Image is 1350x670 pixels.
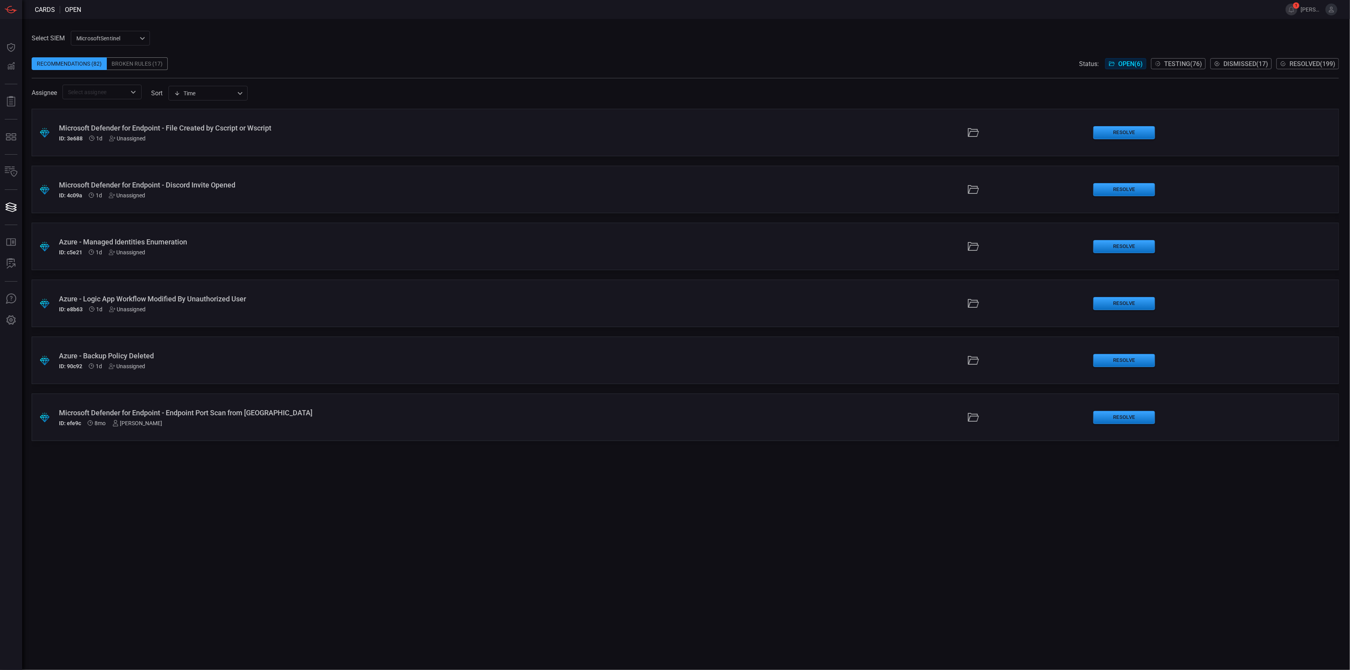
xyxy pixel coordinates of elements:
button: Preferences [2,311,21,330]
span: Aug 10, 2025 6:22 AM [96,249,102,256]
span: Aug 10, 2025 6:22 AM [96,363,102,369]
div: Microsoft Defender for Endpoint - Discord Invite Opened [59,181,606,189]
h5: ID: 4c09a [59,192,82,199]
div: Microsoft Defender for Endpoint - File Created by Cscript or Wscript [59,124,606,132]
span: Testing ( 76 ) [1164,60,1202,68]
button: Inventory [2,163,21,182]
span: Dismissed ( 17 ) [1223,60,1268,68]
span: Resolved ( 199 ) [1289,60,1335,68]
div: Azure - Managed Identities Enumeration [59,238,606,246]
button: Resolve [1093,240,1155,253]
h5: ID: 90c92 [59,363,82,369]
div: Recommendations (82) [32,57,107,70]
button: Resolve [1093,183,1155,196]
button: Resolve [1093,297,1155,310]
label: Select SIEM [32,34,65,42]
h5: ID: e8b63 [59,306,83,312]
button: Testing(76) [1151,58,1206,69]
button: Reports [2,92,21,111]
div: Microsoft Defender for Endpoint - Endpoint Port Scan from Endpoint [59,409,606,417]
p: MicrosoftSentinel [76,34,137,42]
div: Azure - Logic App Workflow Modified By Unauthorized User [59,295,606,303]
div: Broken Rules (17) [107,57,168,70]
div: Unassigned [109,135,146,142]
button: Cards [2,198,21,217]
div: [PERSON_NAME] [112,420,163,426]
button: Resolve [1093,411,1155,424]
div: Unassigned [109,306,146,312]
button: Open(6) [1105,58,1146,69]
span: Status: [1079,60,1099,68]
div: Unassigned [109,192,146,199]
span: [PERSON_NAME].jung [1301,6,1322,13]
input: Select assignee [65,87,126,97]
button: Open [128,87,139,98]
button: Dismissed(17) [1210,58,1272,69]
span: Cards [35,6,55,13]
div: Unassigned [109,363,146,369]
button: Detections [2,57,21,76]
h5: ID: efe9c [59,420,81,426]
label: sort [151,89,163,97]
button: Resolve [1093,126,1155,139]
div: Time [174,89,235,97]
span: Dec 09, 2024 12:29 PM [95,420,106,426]
span: 1 [1293,2,1299,9]
span: Assignee [32,89,57,97]
span: Open ( 6 ) [1118,60,1143,68]
span: Aug 10, 2025 6:22 AM [96,192,102,199]
span: Aug 10, 2025 6:22 AM [97,306,103,312]
button: Ask Us A Question [2,290,21,309]
h5: ID: 3e688 [59,135,83,142]
button: Resolved(199) [1276,58,1339,69]
button: MITRE - Detection Posture [2,127,21,146]
button: Rule Catalog [2,233,21,252]
button: 1 [1286,4,1297,15]
span: open [65,6,81,13]
div: Azure - Backup Policy Deleted [59,352,606,360]
button: ALERT ANALYSIS [2,254,21,273]
div: Unassigned [109,249,146,256]
button: Dashboard [2,38,21,57]
span: Aug 10, 2025 6:22 AM [97,135,103,142]
h5: ID: c5e21 [59,249,82,256]
button: Resolve [1093,354,1155,367]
